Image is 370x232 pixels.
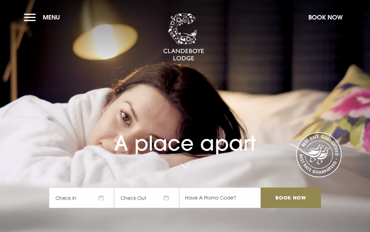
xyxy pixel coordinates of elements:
[114,188,179,208] span: Check Out
[261,188,321,208] input: Book Now
[305,10,346,25] button: Book Now
[179,188,261,208] input: Have A Promo Code?
[49,117,321,155] h1: A place apart
[43,13,60,21] span: Menu
[163,13,204,61] img: Clandeboye Lodge
[49,188,114,208] span: Check In
[24,10,63,25] button: Menu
